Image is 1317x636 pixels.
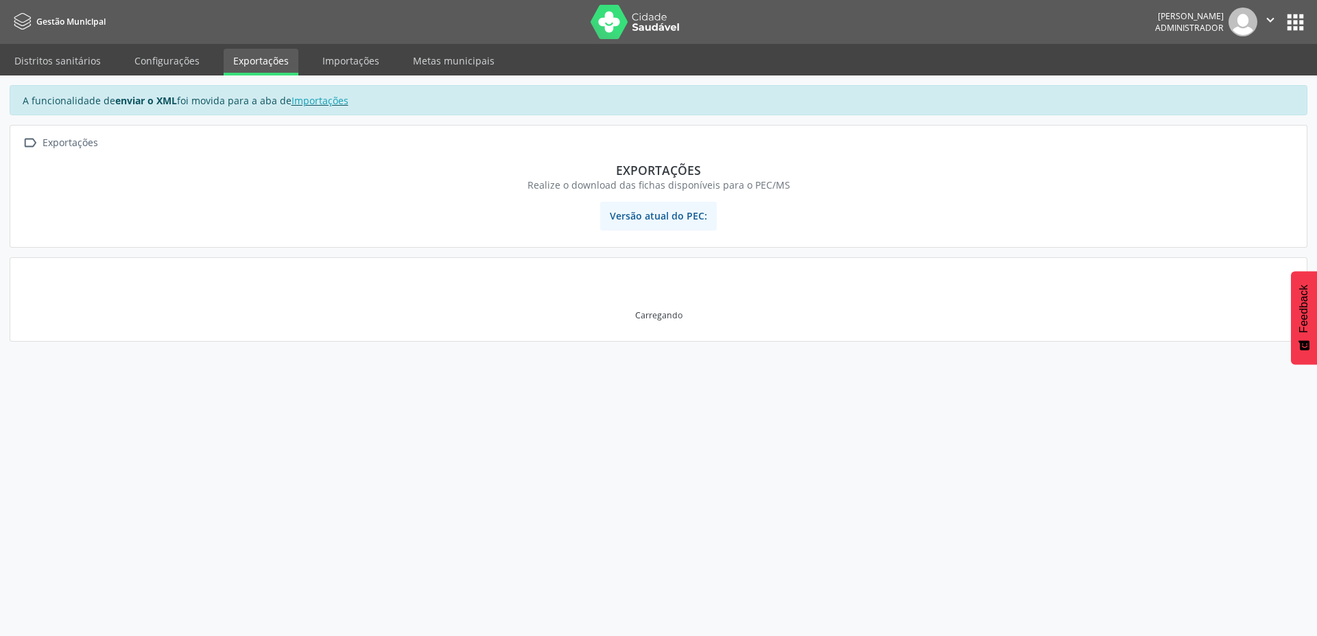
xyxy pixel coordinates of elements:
[1283,10,1307,34] button: apps
[1155,10,1224,22] div: [PERSON_NAME]
[125,49,209,73] a: Configurações
[403,49,504,73] a: Metas municipais
[40,133,100,153] div: Exportações
[1263,12,1278,27] i: 
[292,94,348,107] a: Importações
[29,178,1288,192] div: Realize o download das fichas disponíveis para o PEC/MS
[224,49,298,75] a: Exportações
[20,133,100,153] a:  Exportações
[1229,8,1257,36] img: img
[10,85,1307,115] div: A funcionalidade de foi movida para a aba de
[115,94,177,107] strong: enviar o XML
[1155,22,1224,34] span: Administrador
[10,10,106,33] a: Gestão Municipal
[20,133,40,153] i: 
[600,202,717,231] span: Versão atual do PEC:
[29,163,1288,178] div: Exportações
[1291,271,1317,364] button: Feedback - Mostrar pesquisa
[36,16,106,27] span: Gestão Municipal
[5,49,110,73] a: Distritos sanitários
[1257,8,1283,36] button: 
[1298,285,1310,333] span: Feedback
[635,309,683,321] div: Carregando
[313,49,389,73] a: Importações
